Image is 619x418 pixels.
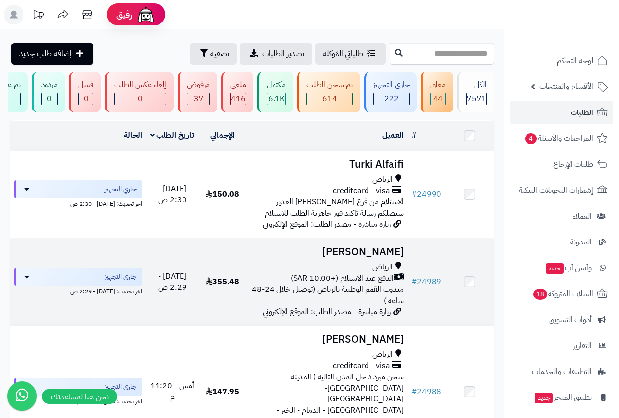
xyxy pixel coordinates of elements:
span: creditcard - visa [333,185,390,197]
span: 4 [525,133,537,144]
span: # [412,386,417,397]
a: التقارير [510,334,613,357]
span: السلات المتروكة [532,287,593,301]
span: لوحة التحكم [557,54,593,67]
span: [DATE] - 2:29 ص [158,270,187,293]
span: طلباتي المُوكلة [323,48,363,60]
a: معلق 44 [419,72,455,112]
span: إشعارات التحويلات البنكية [519,183,593,197]
div: 0 [115,93,166,105]
span: التطبيقات والخدمات [532,365,592,378]
div: مرفوض [187,79,210,90]
a: الإجمالي [210,130,235,141]
span: التقارير [573,339,592,352]
a: مكتمل 6.1K [255,72,295,112]
a: تم شحن الطلب 614 [295,72,362,112]
a: المدونة [510,230,613,254]
div: اخر تحديث: [DATE] - 2:29 ص [14,286,142,296]
div: 44 [431,93,445,105]
a: السلات المتروكة18 [510,282,613,306]
span: المراجعات والأسئلة [524,132,593,145]
span: جاري التجهيز [105,382,137,392]
span: أمس - 11:20 م [150,380,194,403]
span: طلبات الإرجاع [553,157,593,171]
span: الرياض [372,349,393,360]
h3: [PERSON_NAME] [251,246,404,258]
span: 0 [47,93,52,105]
span: الأقسام والمنتجات [539,80,593,93]
span: تصدير الطلبات [262,48,304,60]
a: مردود 0 [30,72,67,112]
span: 614 [322,93,337,105]
img: ai-face.png [136,5,156,24]
span: 18 [533,289,547,300]
span: جديد [535,393,553,403]
div: 6079 [267,93,285,105]
a: تطبيق المتجرجديد [510,386,613,409]
span: وآتس آب [545,261,592,275]
h3: [PERSON_NAME] [251,334,404,345]
a: المراجعات والأسئلة4 [510,127,613,150]
span: 0 [84,93,89,105]
a: التطبيقات والخدمات [510,360,613,383]
span: تطبيق المتجر [534,391,592,404]
div: 222 [374,93,409,105]
a: # [412,130,416,141]
span: 44 [433,93,443,105]
span: 355.48 [206,276,239,287]
span: زيارة مباشرة - مصدر الطلب: الموقع الإلكتروني [263,306,391,318]
span: 0 [138,93,143,105]
span: الاستلام من فرع [PERSON_NAME] الغدير سيصلكم رسالة تاكيد فور جاهزية الطلب للاستلام [265,196,404,219]
a: أدوات التسويق [510,308,613,331]
a: مرفوض 37 [176,72,219,112]
div: معلق [430,79,446,90]
span: 7571 [467,93,486,105]
span: الدفع عند الاستلام (+10.00 SAR) [291,273,394,284]
div: ملغي [230,79,246,90]
span: جاري التجهيز [105,272,137,282]
a: تحديثات المنصة [26,5,50,27]
span: 150.08 [206,188,239,200]
a: لوحة التحكم [510,49,613,72]
span: # [412,188,417,200]
span: جاري التجهيز [105,184,137,194]
span: 37 [194,93,204,105]
div: مردود [41,79,58,90]
a: ملغي 416 [219,72,255,112]
a: #24988 [412,386,441,397]
div: إلغاء عكس الطلب [114,79,166,90]
span: أدوات التسويق [549,313,592,327]
span: الرياض [372,174,393,185]
a: العميل [382,130,404,141]
div: 0 [42,93,57,105]
a: طلبات الإرجاع [510,153,613,176]
span: الرياض [372,262,393,273]
div: 37 [187,93,209,105]
span: 222 [384,93,399,105]
h3: Turki Alfaifi [251,159,404,170]
span: العملاء [573,209,592,223]
span: [DATE] - 2:30 ص [158,183,187,206]
button: تصفية [190,43,237,65]
span: جديد [546,263,564,274]
div: اخر تحديث: [DATE] - 2:30 ص [14,198,142,208]
a: طلباتي المُوكلة [315,43,386,65]
div: تم شحن الطلب [306,79,353,90]
span: إضافة طلب جديد [19,48,72,60]
span: مندوب القمم الوطنية بالرياض (توصيل خلال 24-48 ساعه ) [252,284,404,307]
a: تصدير الطلبات [240,43,312,65]
a: إضافة طلب جديد [11,43,93,65]
a: فشل 0 [67,72,103,112]
div: جاري التجهيز [373,79,410,90]
span: رفيق [116,9,132,21]
div: 0 [79,93,93,105]
img: logo-2.png [552,26,610,47]
div: مكتمل [267,79,286,90]
a: جاري التجهيز 222 [362,72,419,112]
a: إشعارات التحويلات البنكية [510,178,613,202]
a: وآتس آبجديد [510,256,613,280]
a: الطلبات [510,101,613,124]
span: تصفية [210,48,229,60]
a: #24990 [412,188,441,200]
span: 416 [231,93,246,105]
